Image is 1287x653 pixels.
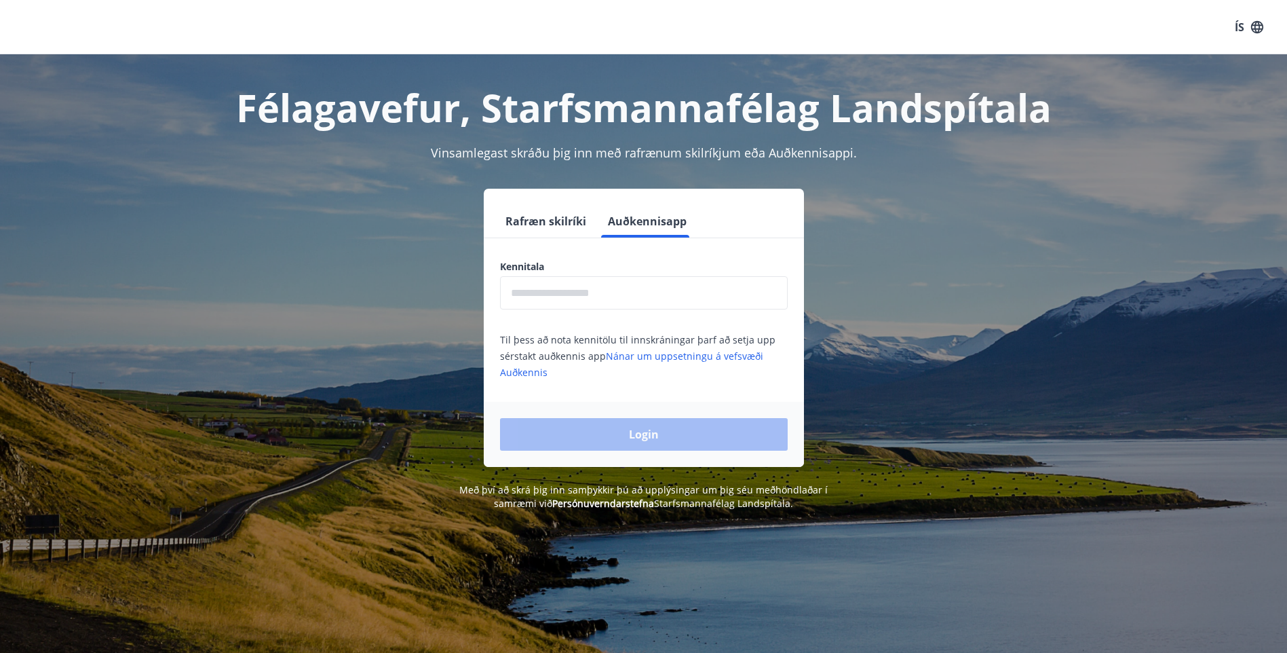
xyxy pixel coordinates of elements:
span: Með því að skrá þig inn samþykkir þú að upplýsingar um þig séu meðhöndlaðar í samræmi við Starfsm... [459,483,828,510]
label: Kennitala [500,260,788,274]
button: Rafræn skilríki [500,205,592,238]
button: ÍS [1227,15,1271,39]
span: Til þess að nota kennitölu til innskráningar þarf að setja upp sérstakt auðkennis app [500,333,775,379]
a: Nánar um uppsetningu á vefsvæði Auðkennis [500,350,763,379]
a: Persónuverndarstefna [552,497,654,510]
h1: Félagavefur, Starfsmannafélag Landspítala [172,81,1116,133]
button: Auðkennisapp [602,205,692,238]
span: Vinsamlegast skráðu þig inn með rafrænum skilríkjum eða Auðkennisappi. [431,145,857,161]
